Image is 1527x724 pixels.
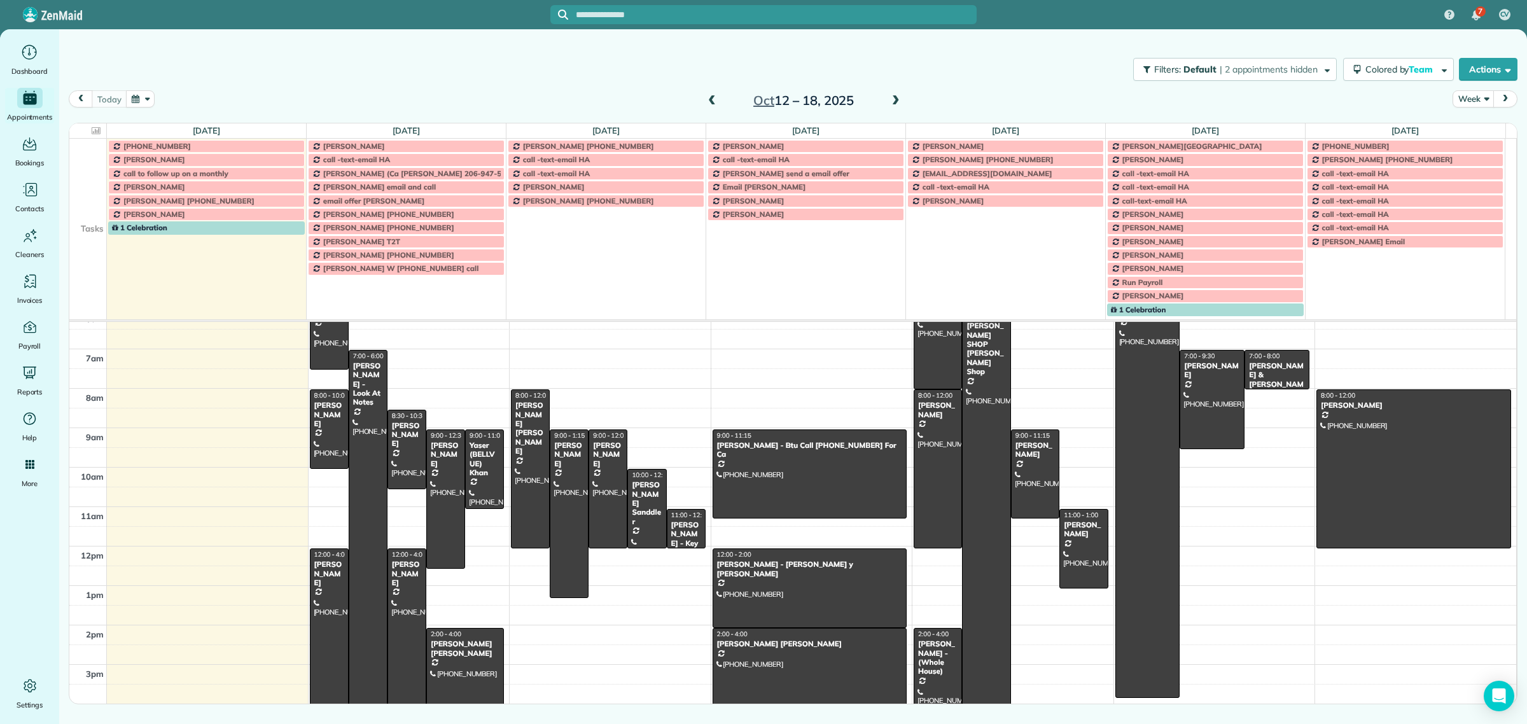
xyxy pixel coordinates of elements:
[1321,223,1388,232] span: call -text-email HA
[716,560,903,578] div: [PERSON_NAME] - [PERSON_NAME] y [PERSON_NAME]
[1248,361,1306,398] div: [PERSON_NAME] & [PERSON_NAME]
[15,202,44,215] span: Contacts
[112,223,167,232] span: 1 Celebration
[5,88,54,123] a: Appointments
[1220,64,1318,75] span: | 2 appointments hidden
[1320,401,1507,410] div: [PERSON_NAME]
[1321,196,1388,205] span: call -text-email HA
[593,431,627,440] span: 9:00 - 12:00
[1459,58,1517,81] button: Actions
[5,179,54,215] a: Contacts
[323,169,517,178] span: [PERSON_NAME] (Ca [PERSON_NAME] 206-947-5387)
[17,386,43,398] span: Reports
[1249,352,1279,360] span: 7:00 - 8:00
[323,196,424,205] span: email offer [PERSON_NAME]
[550,10,568,20] button: Focus search
[86,669,104,679] span: 3pm
[323,223,454,232] span: [PERSON_NAME] [PHONE_NUMBER]
[5,225,54,261] a: Cleaners
[1154,64,1181,75] span: Filters:
[17,294,43,307] span: Invoices
[671,520,702,575] div: [PERSON_NAME] - Key At The Office -- (3)o
[1015,431,1050,440] span: 9:00 - 11:15
[523,169,590,178] span: call -text-email HA
[323,182,436,191] span: [PERSON_NAME] email and call
[86,432,104,442] span: 9am
[923,196,984,205] span: [PERSON_NAME]
[323,263,478,273] span: [PERSON_NAME] W [PHONE_NUMBER] call
[923,169,1052,178] span: [EMAIL_ADDRESS][DOMAIN_NAME]
[123,155,185,164] span: [PERSON_NAME]
[1184,352,1215,360] span: 7:00 - 9:30
[86,353,104,363] span: 7am
[123,141,191,151] span: [PHONE_NUMBER]
[391,560,422,587] div: [PERSON_NAME]
[5,134,54,169] a: Bookings
[353,352,384,360] span: 7:00 - 6:00
[1391,125,1419,136] a: [DATE]
[515,401,546,456] div: [PERSON_NAME] [PERSON_NAME]
[11,65,48,78] span: Dashboard
[554,441,585,468] div: [PERSON_NAME]
[393,125,420,136] a: [DATE]
[323,141,385,151] span: [PERSON_NAME]
[1321,182,1388,191] span: call -text-email HA
[923,141,984,151] span: [PERSON_NAME]
[431,630,461,638] span: 2:00 - 4:00
[86,393,104,403] span: 8am
[431,431,465,440] span: 9:00 - 12:30
[1122,196,1187,205] span: call-text-email HA
[123,169,228,178] span: call to follow up on a monthly
[724,94,883,108] h2: 12 – 18, 2025
[923,182,989,191] span: call -text-email HA
[323,237,400,246] span: [PERSON_NAME] T2T
[352,361,384,407] div: [PERSON_NAME] - Look At Notes
[81,471,104,482] span: 10am
[523,196,654,205] span: [PERSON_NAME] [PHONE_NUMBER]
[723,141,784,151] span: [PERSON_NAME]
[1409,64,1435,75] span: Team
[392,550,426,559] span: 12:00 - 4:00
[17,699,43,711] span: Settings
[716,639,903,648] div: [PERSON_NAME] [PERSON_NAME]
[323,155,390,164] span: call -text-email HA
[1343,58,1454,81] button: Colored byTeam
[918,391,952,400] span: 8:00 - 12:00
[554,431,585,440] span: 9:00 - 1:15
[1122,223,1184,232] span: [PERSON_NAME]
[5,408,54,444] a: Help
[314,560,345,587] div: [PERSON_NAME]
[1122,209,1184,219] span: [PERSON_NAME]
[592,441,624,468] div: [PERSON_NAME]
[1127,58,1336,81] a: Filters: Default | 2 appointments hidden
[1453,90,1494,108] button: Week
[1063,520,1104,539] div: [PERSON_NAME]
[792,125,819,136] a: [DATE]
[723,169,849,178] span: [PERSON_NAME] send a email offer
[1122,263,1184,273] span: [PERSON_NAME]
[1500,10,1510,20] span: CV
[5,363,54,398] a: Reports
[992,125,1019,136] a: [DATE]
[1122,182,1189,191] span: call -text-email HA
[1111,305,1166,314] span: 1 Celebration
[123,209,185,219] span: [PERSON_NAME]
[123,182,185,191] span: [PERSON_NAME]
[1183,64,1217,75] span: Default
[717,550,751,559] span: 12:00 - 2:00
[723,155,790,164] span: call -text-email HA
[966,321,1007,376] div: [PERSON_NAME] SHOP [PERSON_NAME] Shop
[1122,155,1184,164] span: [PERSON_NAME]
[1463,1,1489,29] div: 7 unread notifications
[1064,511,1098,519] span: 11:00 - 1:00
[1192,125,1219,136] a: [DATE]
[515,391,550,400] span: 8:00 - 12:00
[86,629,104,639] span: 2pm
[314,391,349,400] span: 8:00 - 10:00
[18,340,41,352] span: Payroll
[1365,64,1437,75] span: Colored by
[391,421,422,449] div: [PERSON_NAME]
[430,639,500,658] div: [PERSON_NAME] [PERSON_NAME]
[469,441,500,478] div: Yaser (BELLVUE) Khan
[723,209,784,219] span: [PERSON_NAME]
